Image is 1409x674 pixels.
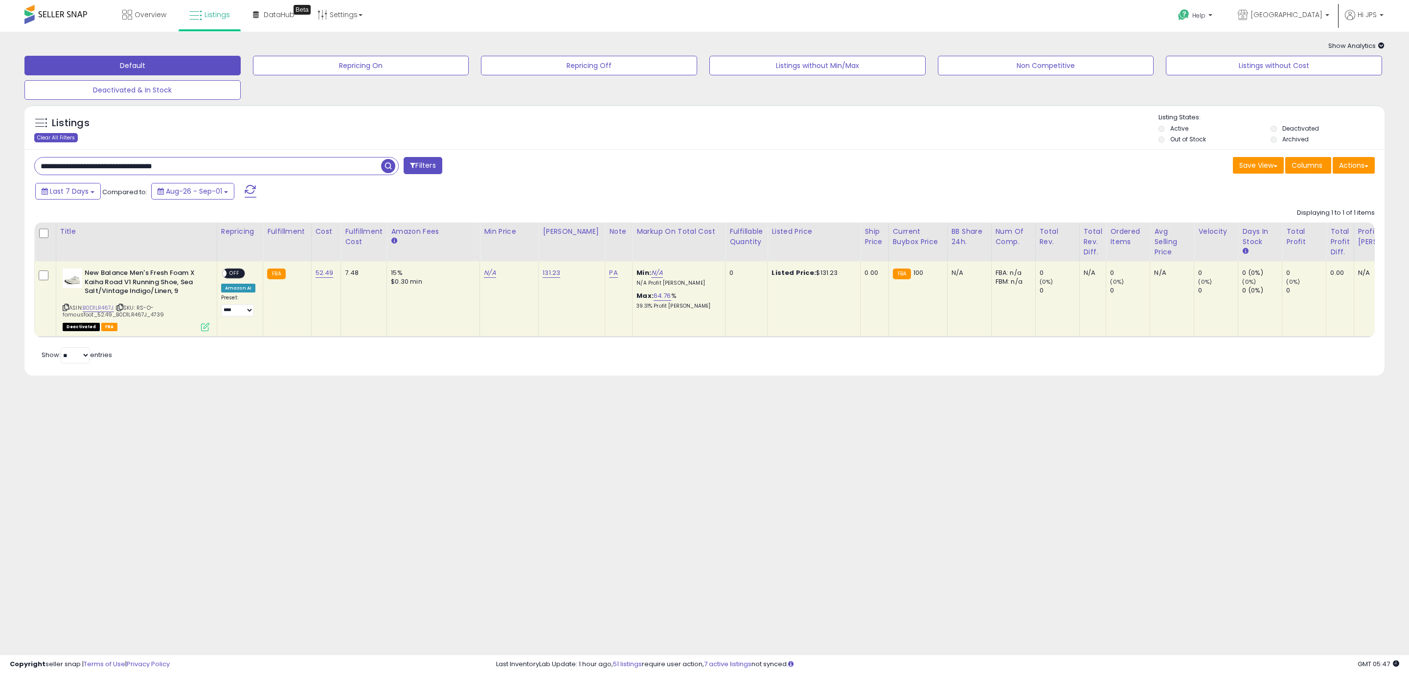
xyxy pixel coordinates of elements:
[1198,286,1238,295] div: 0
[205,10,230,20] span: Listings
[709,56,926,75] button: Listings without Min/Max
[253,56,469,75] button: Repricing On
[1198,226,1234,237] div: Velocity
[316,226,337,237] div: Cost
[404,157,442,174] button: Filters
[1250,10,1322,20] span: [GEOGRAPHIC_DATA]
[996,277,1028,286] div: FBM: n/a
[1198,278,1212,286] small: (0%)
[35,183,101,200] button: Last 7 Days
[1170,1,1222,32] a: Help
[1242,247,1248,256] small: Days In Stock.
[772,269,853,277] div: $131.23
[1286,278,1300,286] small: (0%)
[166,186,222,196] span: Aug-26 - Sep-01
[63,323,100,331] span: All listings that are unavailable for purchase on Amazon for any reason other than out-of-stock
[1333,157,1375,174] button: Actions
[1166,56,1382,75] button: Listings without Cost
[1170,135,1206,143] label: Out of Stock
[772,268,816,277] b: Listed Price:
[1110,226,1146,247] div: Ordered Items
[34,133,78,142] div: Clear All Filters
[42,350,112,359] span: Show: entries
[102,187,147,197] span: Compared to:
[1242,278,1256,286] small: (0%)
[651,268,663,278] a: N/A
[729,226,763,247] div: Fulfillable Quantity
[83,304,114,312] a: B0D1LR467J
[1159,113,1385,122] p: Listing States:
[609,226,628,237] div: Note
[1242,226,1278,247] div: Days In Stock
[636,226,721,237] div: Markup on Total Cost
[864,269,881,277] div: 0.00
[772,226,856,237] div: Listed Price
[52,116,90,130] h5: Listings
[1233,157,1284,174] button: Save View
[1242,269,1282,277] div: 0 (0%)
[391,226,476,237] div: Amazon Fees
[938,56,1154,75] button: Non Competitive
[1292,160,1322,170] span: Columns
[1282,135,1309,143] label: Archived
[391,237,397,246] small: Amazon Fees.
[1286,286,1326,295] div: 0
[1286,269,1326,277] div: 0
[267,226,307,237] div: Fulfillment
[24,56,241,75] button: Default
[609,268,617,278] a: PA
[636,280,718,287] p: N/A Profit [PERSON_NAME]
[1110,286,1150,295] div: 0
[893,269,911,279] small: FBA
[1192,11,1205,20] span: Help
[484,226,534,237] div: Min Price
[481,56,697,75] button: Repricing Off
[1084,269,1099,277] div: N/A
[345,226,383,247] div: Fulfillment Cost
[543,226,601,237] div: [PERSON_NAME]
[50,186,89,196] span: Last 7 Days
[1330,269,1346,277] div: 0.00
[63,269,82,288] img: 31e1KcwMjCL._SL40_.jpg
[391,269,472,277] div: 15%
[913,268,923,277] span: 100
[227,270,242,278] span: OFF
[864,226,884,247] div: Ship Price
[1285,157,1331,174] button: Columns
[996,226,1031,247] div: Num of Comp.
[151,183,234,200] button: Aug-26 - Sep-01
[1084,226,1102,257] div: Total Rev. Diff.
[1286,226,1322,247] div: Total Profit
[1198,269,1238,277] div: 0
[1282,124,1319,133] label: Deactivated
[316,268,334,278] a: 52.49
[1040,278,1053,286] small: (0%)
[1154,226,1190,257] div: Avg Selling Price
[63,269,209,330] div: ASIN:
[1345,10,1384,32] a: Hi JPS
[484,268,496,278] a: N/A
[221,226,259,237] div: Repricing
[1328,41,1385,50] span: Show Analytics
[636,303,718,310] p: 39.31% Profit [PERSON_NAME]
[101,323,118,331] span: FBA
[264,10,295,20] span: DataHub
[1110,278,1124,286] small: (0%)
[267,269,285,279] small: FBA
[60,226,213,237] div: Title
[1178,9,1190,21] i: Get Help
[636,268,651,277] b: Min:
[1040,286,1079,295] div: 0
[294,5,311,15] div: Tooltip anchor
[1040,226,1075,247] div: Total Rev.
[729,269,760,277] div: 0
[543,268,560,278] a: 131.23
[1170,124,1188,133] label: Active
[24,80,241,100] button: Deactivated & In Stock
[63,304,164,318] span: | SKU: RS-O-famousfoot_52.49_B0D1LR467J_4739
[893,226,943,247] div: Current Buybox Price
[633,223,726,261] th: The percentage added to the cost of goods (COGS) that forms the calculator for Min & Max prices.
[636,291,654,300] b: Max:
[636,292,718,310] div: %
[952,269,984,277] div: N/A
